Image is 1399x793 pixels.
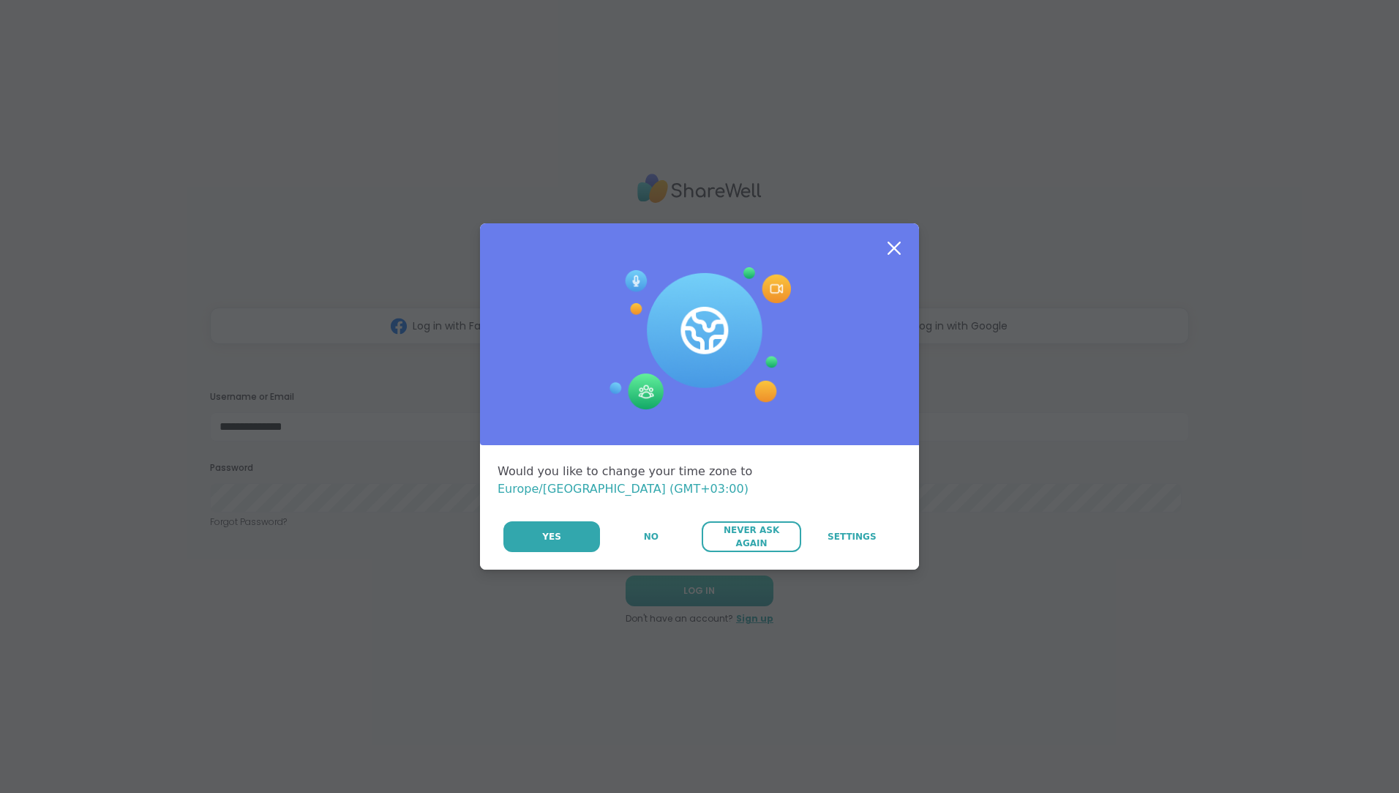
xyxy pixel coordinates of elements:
[498,463,901,498] div: Would you like to change your time zone to
[503,521,600,552] button: Yes
[828,530,877,543] span: Settings
[608,267,791,411] img: Session Experience
[709,524,793,550] span: Never Ask Again
[601,521,700,552] button: No
[644,530,659,543] span: No
[498,482,749,496] span: Europe/[GEOGRAPHIC_DATA] (GMT+03:00)
[542,530,561,543] span: Yes
[803,521,901,552] a: Settings
[702,521,800,552] button: Never Ask Again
